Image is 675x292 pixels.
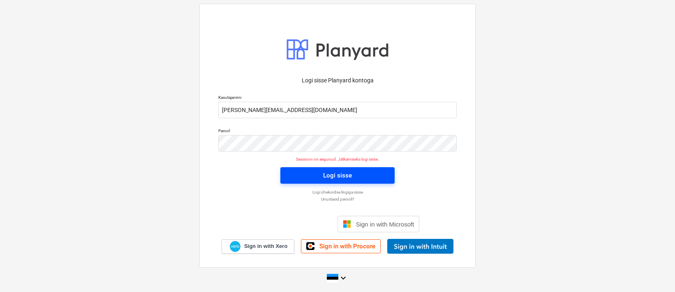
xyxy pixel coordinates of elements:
[218,128,457,135] p: Parool
[634,252,675,292] iframe: Chat Widget
[343,220,351,228] img: Microsoft logo
[356,221,414,228] span: Sign in with Microsoft
[319,243,375,250] span: Sign in with Procore
[230,241,240,252] img: Xero logo
[323,170,352,181] div: Logi sisse
[218,76,457,85] p: Logi sisse Planyard kontoga
[214,189,461,195] a: Logi ühekordse lingiga sisse
[218,102,457,118] input: Kasutajanimi
[280,167,395,184] button: Logi sisse
[244,243,287,250] span: Sign in with Xero
[222,239,295,254] a: Sign in with Xero
[252,215,335,233] iframe: Sign in with Google Button
[338,273,348,283] i: keyboard_arrow_down
[213,157,462,162] p: Sessioon on aegunud. Jätkamiseks logi sisse.
[218,95,457,102] p: Kasutajanimi
[301,239,381,253] a: Sign in with Procore
[214,196,461,202] a: Unustasid parooli?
